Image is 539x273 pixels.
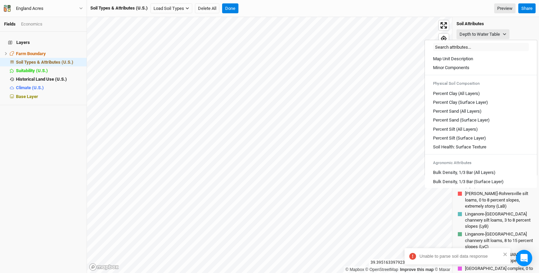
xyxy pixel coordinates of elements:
[16,60,73,65] span: Soil Types & Attributes (U.S.)
[87,17,452,273] canvas: Map
[222,3,238,14] button: Done
[345,267,364,272] a: Mapbox
[3,5,83,12] button: England Acres
[419,253,501,259] div: Unable to parse soil data response
[433,144,486,150] div: Soil Health: Surface Texture
[16,94,38,99] span: Base Layer
[16,51,46,56] span: Farm Boundary
[465,190,534,210] button: [PERSON_NAME]-Rohrersville silt loams, 0 to 8 percent slopes, extremely stony (LaB)
[433,117,490,123] div: Percent Sand (Surface Layer)
[456,21,535,27] h4: Soil Attributes
[433,43,529,51] input: Search attributes...
[518,3,536,14] button: Share
[4,36,83,49] h4: Layers
[16,68,48,73] span: Suitability (U.S.)
[433,108,482,114] div: Percent Sand (All Layers)
[433,65,469,71] div: Minor Components
[16,5,43,12] div: England Acres
[433,188,519,194] div: Cation Exchange Capacity: CEC-7 (All Layers)
[4,21,16,27] a: Fields
[16,77,83,82] div: Historical Land Use (U.S.)
[400,267,434,272] a: Improve this map
[369,259,452,266] div: 39.39516339792300 , -77.22887044661564
[425,52,537,188] div: menu-options
[494,3,516,14] a: Preview
[16,77,67,82] span: Historical Land Use (U.S.)
[433,170,496,176] div: Bulk Density, 1/3 Bar (All Layers)
[433,99,488,106] div: Percent Clay (Surface Layer)
[90,5,148,11] div: Soil Types & Attributes (U.S.)
[456,29,509,39] button: Depth to Water Table
[21,21,42,27] div: Economics
[435,267,450,272] a: Maxar
[433,135,486,141] div: Percent Silt (Surface Layer)
[433,56,473,62] div: Map Unit Description
[465,211,534,230] button: Linganore-[GEOGRAPHIC_DATA] channery silt loams, 3 to 8 percent slopes (LyB)
[365,267,398,272] a: OpenStreetMap
[89,263,119,271] a: Mapbox logo
[195,3,219,14] button: Delete All
[16,94,83,99] div: Base Layer
[433,91,480,97] div: Percent Clay (All Layers)
[433,179,504,185] div: Bulk Density, 1/3 Bar (Surface Layer)
[503,251,508,257] button: close
[439,34,449,44] button: Find my location
[425,157,537,168] div: Agronomic Attributes
[425,78,537,89] div: Physical Soil Composition
[516,250,532,266] div: Open Intercom Messenger
[16,51,83,57] div: Farm Boundary
[433,126,478,132] div: Percent Silt (All Layers)
[439,20,449,30] button: Enter fullscreen
[16,85,83,91] div: Climate (U.S.)
[16,85,44,90] span: Climate (U.S.)
[16,68,83,74] div: Suitability (U.S.)
[16,60,83,65] div: Soil Types & Attributes (U.S.)
[150,3,192,14] button: Load Soil Types
[465,231,534,250] button: Linganore-[GEOGRAPHIC_DATA] channery silt loams, 8 to 15 percent slopes (LyC)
